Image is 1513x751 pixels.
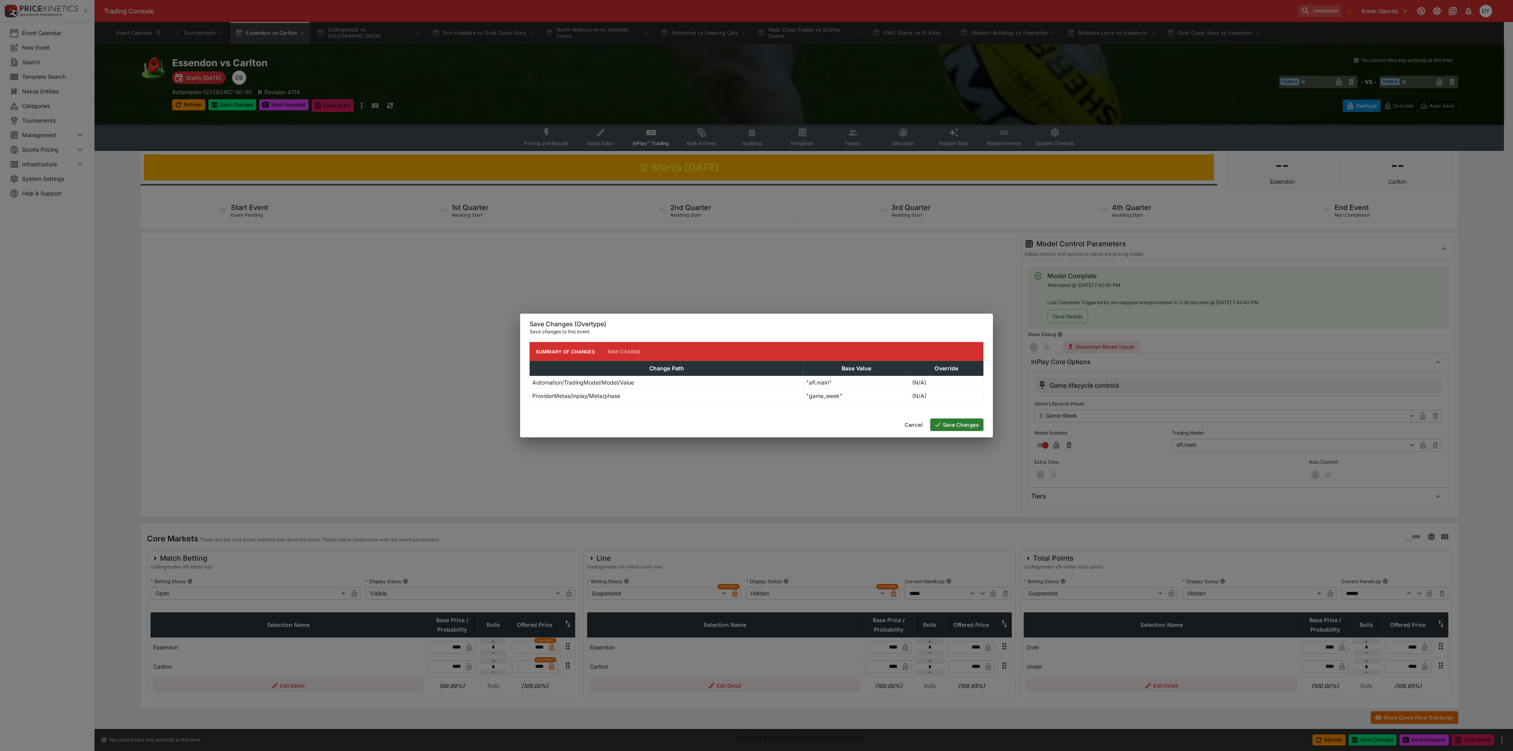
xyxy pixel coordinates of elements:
th: Change Path [530,361,804,376]
td: "game_week" [803,389,909,403]
th: Base Value [803,361,909,376]
p: Automation/TradingModel/Model/Value [532,378,634,387]
th: Override [909,361,983,376]
td: "afl.main" [803,376,909,389]
button: Raw Change [601,342,647,361]
button: Cancel [900,418,927,431]
td: (N/A) [909,376,983,389]
td: (N/A) [909,389,983,403]
h6: Save Changes (Overtype) [530,320,983,328]
button: Summary of Changes [530,342,601,361]
p: Save changes to this event. [530,328,983,336]
button: Save Changes [930,418,983,431]
p: ProviderMetas/inplay/Meta/phase [532,392,620,400]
